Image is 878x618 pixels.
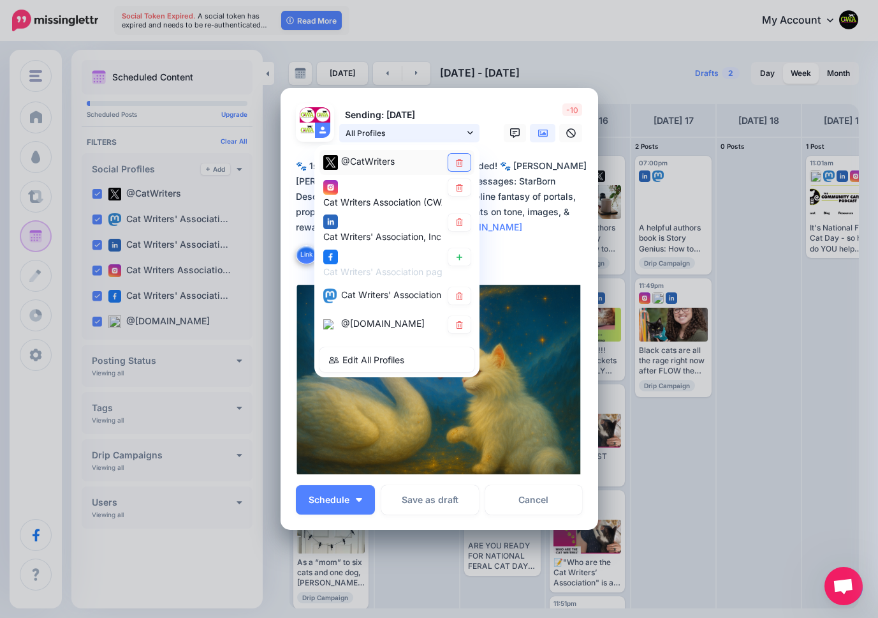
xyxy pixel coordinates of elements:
img: mastodon-square.png [323,289,337,303]
img: ffae8dcf99b1d535-87638.png [300,123,315,138]
img: 45698106_333706100514846_7785613158785220608_n-bsa140427.jpg [315,107,330,123]
img: linkedin-square.png [323,215,338,229]
img: instagram-square.png [323,180,338,195]
div: 🐾 1st Kickstarter Feedback & Follows Needed! 🐾 [PERSON_NAME] [PERSON_NAME] is launching PussyCat ... [296,158,589,235]
img: arrow-down-white.png [356,498,362,502]
span: Cat Writers' Association [341,289,441,300]
span: @[DOMAIN_NAME] [341,318,425,329]
a: Cancel [485,485,583,515]
span: -10 [562,103,582,116]
a: Edit All Profiles [319,347,474,372]
img: twitter-square.png [323,155,338,170]
a: All Profiles [339,124,479,142]
button: Save as draft [381,485,479,515]
img: user_default_image.png [315,123,330,138]
span: Schedule [309,495,349,504]
img: 1qlX9Brh-74720.jpg [300,107,315,123]
span: @CatWriters [341,156,395,167]
img: facebook-square.png [323,250,338,264]
span: Cat Writers Association (CWA) account [323,197,487,207]
img: bluesky-square.png [323,319,333,329]
span: Cat Writers' Association, Inc. page [323,231,468,242]
button: Link [296,245,317,264]
span: Cat Writers' Association page [323,266,448,277]
p: Sending: [DATE] [339,108,479,123]
span: All Profiles [346,126,464,140]
button: Schedule [296,485,375,515]
img: NZNWWJJCSQUJNT396PI1I3HRD033R0K3.png [296,283,583,476]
